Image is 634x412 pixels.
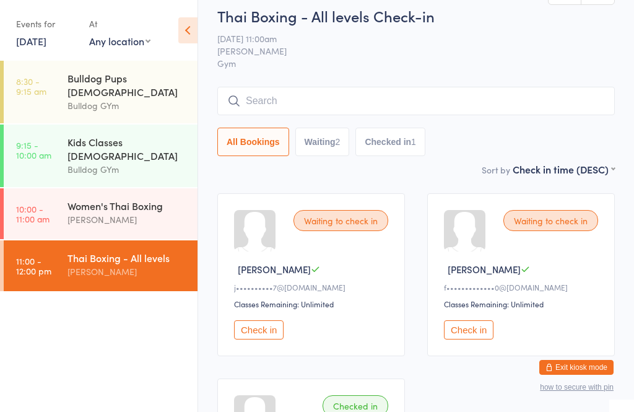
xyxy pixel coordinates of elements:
button: All Bookings [217,128,289,156]
button: Waiting2 [295,128,350,156]
a: 10:00 -11:00 amWomen's Thai Boxing[PERSON_NAME] [4,188,198,239]
div: [PERSON_NAME] [67,213,187,227]
time: 10:00 - 11:00 am [16,204,50,224]
div: Classes Remaining: Unlimited [234,299,392,309]
span: [PERSON_NAME] [448,263,521,276]
div: Waiting to check in [293,210,388,231]
button: Checked in1 [355,128,425,156]
span: [PERSON_NAME] [217,45,596,57]
div: Events for [16,14,77,34]
button: Exit kiosk mode [539,360,614,375]
time: 11:00 - 12:00 pm [16,256,51,276]
span: [PERSON_NAME] [238,263,311,276]
div: f•••••••••••••0@[DOMAIN_NAME] [444,282,602,292]
div: Any location [89,34,150,48]
div: Bulldog GYm [67,162,187,177]
div: Waiting to check in [503,210,598,231]
span: [DATE] 11:00am [217,32,596,45]
input: Search [217,87,615,115]
div: Bulldog Pups [DEMOGRAPHIC_DATA] [67,71,187,99]
div: Kids Classes [DEMOGRAPHIC_DATA] [67,135,187,162]
time: 8:30 - 9:15 am [16,76,46,96]
a: [DATE] [16,34,46,48]
div: At [89,14,150,34]
h2: Thai Boxing - All levels Check-in [217,6,615,26]
a: 8:30 -9:15 amBulldog Pups [DEMOGRAPHIC_DATA]Bulldog GYm [4,61,198,123]
a: 9:15 -10:00 amKids Classes [DEMOGRAPHIC_DATA]Bulldog GYm [4,125,198,187]
div: Women's Thai Boxing [67,199,187,213]
time: 9:15 - 10:00 am [16,140,51,160]
div: Check in time (DESC) [513,162,615,176]
div: Bulldog GYm [67,99,187,113]
div: 1 [411,137,416,147]
div: j••••••••••7@[DOMAIN_NAME] [234,282,392,292]
button: how to secure with pin [540,383,614,392]
div: 2 [336,137,341,147]
button: Check in [444,320,493,340]
div: [PERSON_NAME] [67,265,187,279]
div: Thai Boxing - All levels [67,251,187,265]
div: Classes Remaining: Unlimited [444,299,602,309]
span: Gym [217,57,615,69]
a: 11:00 -12:00 pmThai Boxing - All levels[PERSON_NAME] [4,240,198,291]
button: Check in [234,320,284,340]
label: Sort by [482,164,510,176]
